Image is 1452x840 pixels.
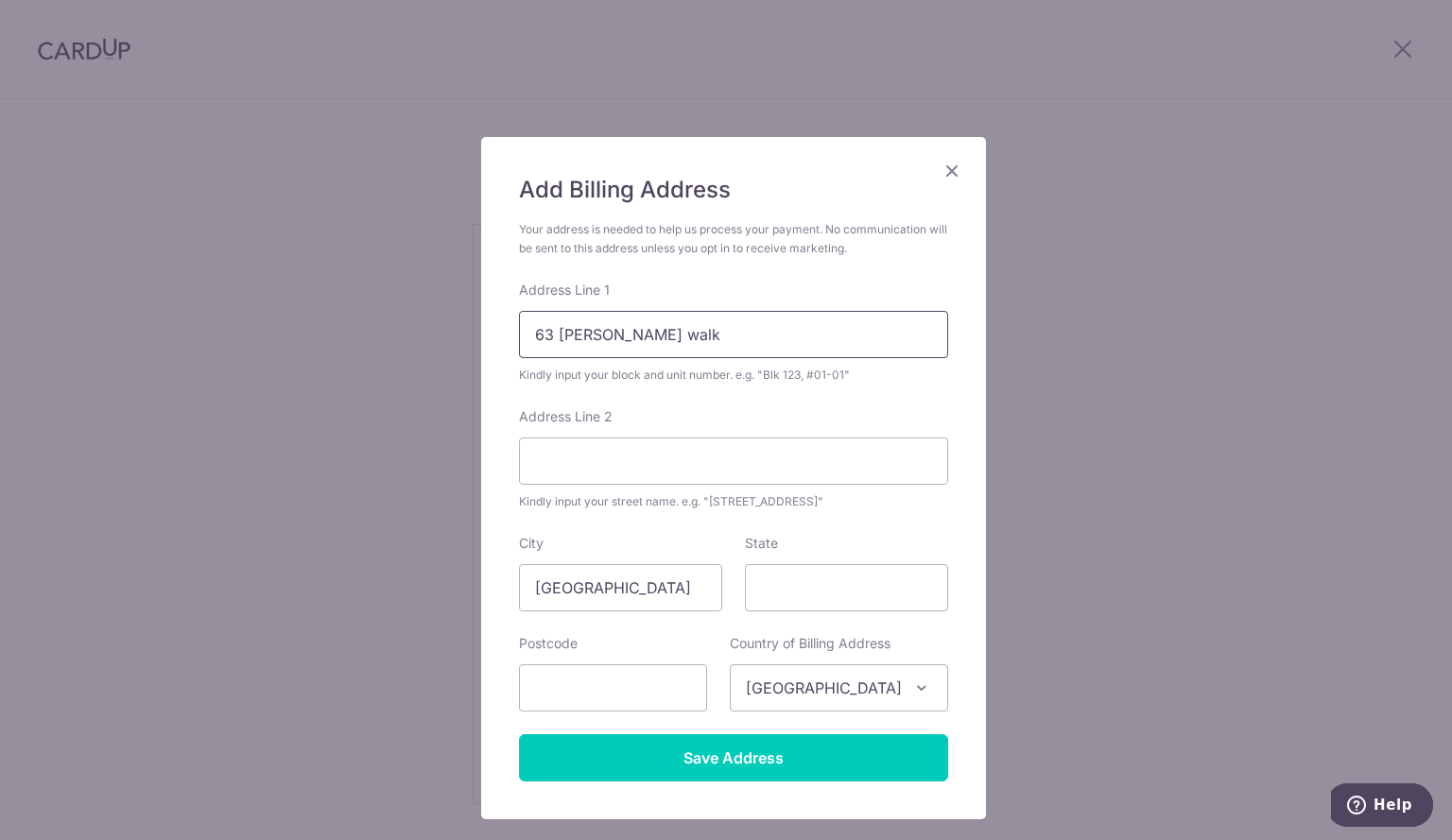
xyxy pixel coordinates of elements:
[519,734,948,781] input: Save Address
[941,160,963,182] button: Close
[731,665,947,711] span: Singapore
[519,175,948,205] h5: Add Billing Address
[519,281,610,300] label: Address Line 1
[519,407,613,426] label: Address Line 2
[745,534,778,553] label: State
[43,13,81,30] span: Help
[519,534,544,553] label: City
[519,492,948,511] div: Kindly input your street name. e.g. "[STREET_ADDRESS]"
[519,634,578,653] label: Postcode
[519,220,948,258] div: Your address is needed to help us process your payment. No communication will be sent to this add...
[730,664,948,711] span: Singapore
[519,366,948,385] div: Kindly input your block and unit number. e.g. "Blk 123, #01-01"
[730,634,890,653] label: Country of Billing Address
[1331,783,1433,831] iframe: Opens a widget where you can find more information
